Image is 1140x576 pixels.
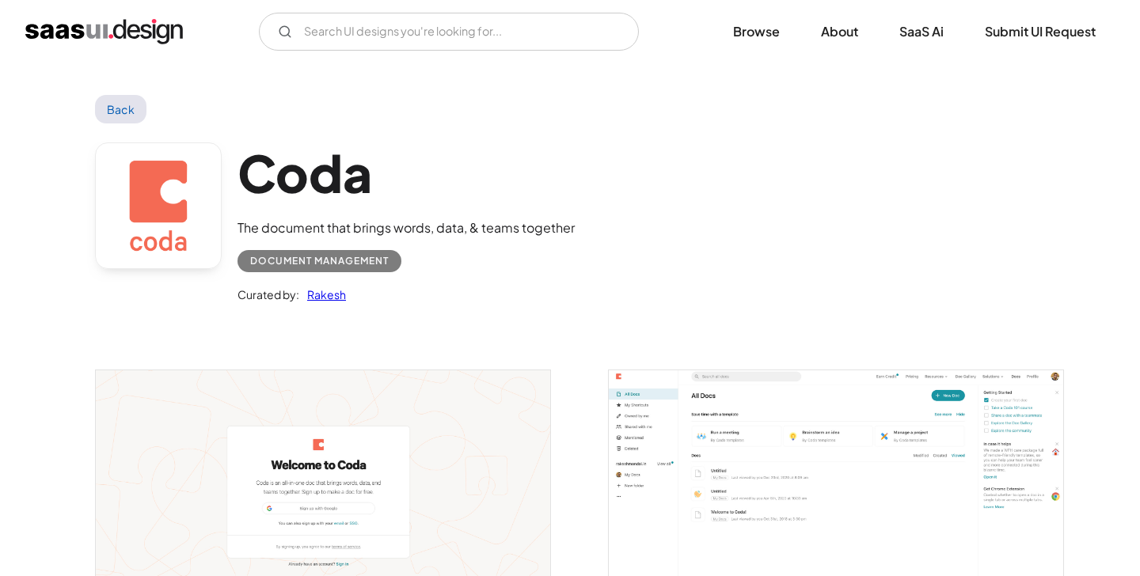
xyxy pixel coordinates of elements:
a: About [802,14,877,49]
h1: Coda [237,142,575,203]
a: Rakesh [299,285,346,304]
div: Document Management [250,252,389,271]
div: The document that brings words, data, & teams together [237,218,575,237]
form: Email Form [259,13,639,51]
div: Curated by: [237,285,299,304]
input: Search UI designs you're looking for... [259,13,639,51]
a: Browse [714,14,799,49]
a: Submit UI Request [966,14,1115,49]
a: home [25,19,183,44]
a: Back [95,95,146,123]
a: SaaS Ai [880,14,963,49]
